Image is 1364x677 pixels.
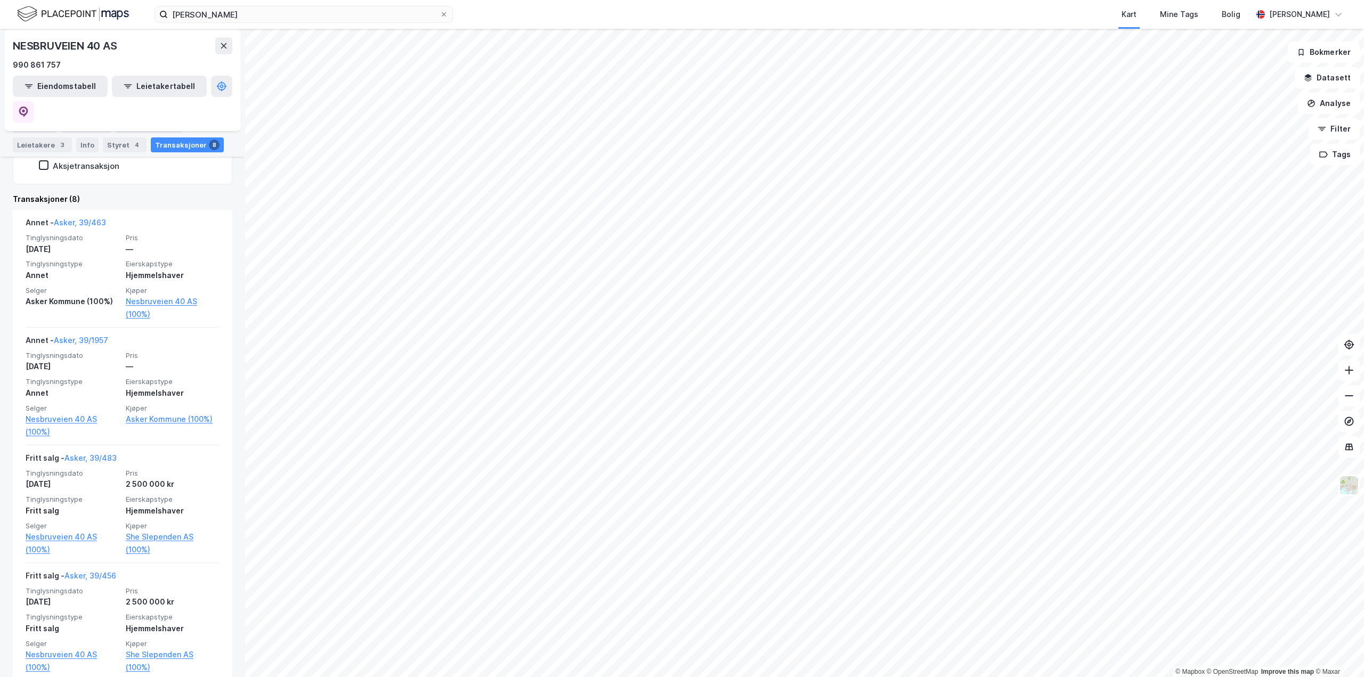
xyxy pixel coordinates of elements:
a: Asker, 39/463 [54,218,106,227]
span: Kjøper [126,521,220,531]
span: Tinglysningsdato [26,469,119,478]
span: Tinglysningsdato [26,233,119,242]
div: 4 [132,140,142,150]
div: Fritt salg - [26,452,117,469]
a: OpenStreetMap [1207,668,1259,675]
div: Fritt salg [26,504,119,517]
div: 8 [209,140,220,150]
div: Annet [26,387,119,399]
a: Asker, 39/1957 [54,336,108,345]
span: Pris [126,351,220,360]
button: Bokmerker [1288,42,1360,63]
div: 3 [57,140,68,150]
div: Kart [1122,8,1136,21]
img: Z [1339,475,1359,495]
a: Nesbruveien 40 AS (100%) [126,295,220,321]
div: NESBRUVEIEN 40 AS [13,37,119,54]
div: Styret [103,137,147,152]
button: Leietakertabell [112,76,207,97]
button: Tags [1310,144,1360,165]
div: Info [76,137,99,152]
div: Fritt salg [26,622,119,635]
iframe: Chat Widget [1311,626,1364,677]
div: Asker Kommune (100%) [26,295,119,308]
div: [DATE] [26,596,119,608]
div: — [126,243,220,256]
input: Søk på adresse, matrikkel, gårdeiere, leietakere eller personer [168,6,440,22]
button: Datasett [1295,67,1360,88]
div: Annet - [26,216,106,233]
span: Selger [26,639,119,648]
span: Pris [126,469,220,478]
div: Hjemmelshaver [126,269,220,282]
span: Eierskapstype [126,259,220,268]
img: logo.f888ab2527a4732fd821a326f86c7f29.svg [17,5,129,23]
div: Leietakere [13,137,72,152]
div: Transaksjoner [151,137,224,152]
span: Kjøper [126,639,220,648]
div: Fritt salg - [26,569,116,586]
button: Filter [1309,118,1360,140]
a: Improve this map [1261,668,1314,675]
span: Tinglysningsdato [26,351,119,360]
span: Eierskapstype [126,495,220,504]
div: 2 500 000 kr [126,478,220,491]
div: [DATE] [26,243,119,256]
a: Nesbruveien 40 AS (100%) [26,413,119,438]
div: Kontrollprogram for chat [1311,626,1364,677]
span: Selger [26,286,119,295]
div: [DATE] [26,360,119,373]
a: Mapbox [1175,668,1205,675]
div: Hjemmelshaver [126,387,220,399]
div: Annet [26,269,119,282]
div: [PERSON_NAME] [1269,8,1330,21]
span: Selger [26,521,119,531]
div: Transaksjoner (8) [13,193,232,206]
a: Asker, 39/483 [64,453,117,462]
a: Nesbruveien 40 AS (100%) [26,531,119,556]
span: Eierskapstype [126,613,220,622]
div: Hjemmelshaver [126,504,220,517]
span: Tinglysningstype [26,259,119,268]
span: Tinglysningstype [26,613,119,622]
div: Aksjetransaksjon [53,161,119,171]
div: — [126,360,220,373]
div: Annet - [26,334,108,351]
span: Selger [26,404,119,413]
span: Pris [126,586,220,596]
div: 2 500 000 kr [126,596,220,608]
span: Tinglysningsdato [26,586,119,596]
button: Analyse [1298,93,1360,114]
div: [DATE] [26,478,119,491]
span: Tinglysningstype [26,377,119,386]
span: Kjøper [126,286,220,295]
div: 990 861 757 [13,59,61,71]
div: Bolig [1222,8,1240,21]
span: Kjøper [126,404,220,413]
a: Asker, 39/456 [64,571,116,580]
span: Tinglysningstype [26,495,119,504]
a: Asker Kommune (100%) [126,413,220,426]
a: She Slependen AS (100%) [126,531,220,556]
a: Nesbruveien 40 AS (100%) [26,648,119,674]
a: She Slependen AS (100%) [126,648,220,674]
div: Mine Tags [1160,8,1198,21]
button: Eiendomstabell [13,76,108,97]
div: Hjemmelshaver [126,622,220,635]
span: Eierskapstype [126,377,220,386]
span: Pris [126,233,220,242]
